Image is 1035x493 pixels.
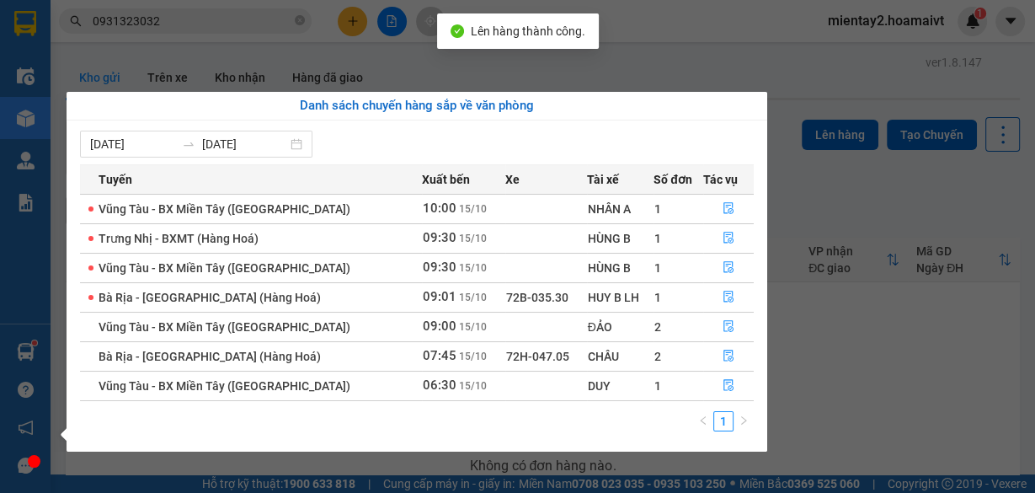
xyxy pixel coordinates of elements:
span: 1 [654,291,661,304]
span: 2 [654,350,661,363]
span: 07:45 [423,348,456,363]
span: 15/10 [459,233,487,244]
span: right [739,415,749,426]
span: Xe [505,170,520,189]
div: 0938243004 Thuyen [14,99,132,139]
span: swap-right [182,137,195,151]
span: left [698,415,708,426]
span: 72B-035.30 [506,291,568,304]
span: Xuất bến [422,170,470,189]
span: Trưng Nhị - BXMT (Hàng Hoá) [99,232,259,245]
span: 15/10 [459,351,487,362]
span: 09:01 [423,289,456,304]
li: Next Page [734,411,754,431]
span: file-done [723,350,734,363]
span: file-done [723,320,734,334]
span: to [182,137,195,151]
span: 09:00 [423,319,456,334]
button: file-done [704,284,754,311]
div: TUẤN [144,55,289,75]
span: Vũng Tàu - BX Miền Tây ([GEOGRAPHIC_DATA]) [99,320,350,334]
span: Nhận: [144,16,184,34]
button: right [734,411,754,431]
span: Số đơn [654,170,692,189]
input: Từ ngày [90,135,175,153]
span: 06:30 [423,378,456,393]
span: 09:30 [423,260,456,275]
span: 09:30 [423,230,456,245]
button: left [693,411,713,431]
span: 1 [654,202,661,216]
span: 1 [654,379,661,393]
input: Đến ngày [202,135,287,153]
div: DUY [588,377,653,395]
span: Tuyến [99,170,132,189]
div: HÙNG B [588,229,653,248]
div: CHÂU [588,347,653,366]
div: Danh sách chuyến hàng sắp về văn phòng [80,96,754,116]
div: ĐẢO [588,318,653,336]
span: 15/10 [459,321,487,333]
span: DĐ: [144,108,168,126]
li: 1 [713,411,734,431]
span: Tác vụ [703,170,738,189]
button: file-done [704,372,754,399]
span: Vũng Tàu - BX Miền Tây ([GEOGRAPHIC_DATA]) [99,261,350,275]
span: 15/10 [459,262,487,274]
span: 72H-047.05 [506,350,569,363]
span: 10:00 [423,201,456,216]
span: file-done [723,202,734,216]
button: file-done [704,196,754,222]
span: 1 [654,261,661,275]
div: HANG NGOAI [144,14,289,55]
span: file-done [723,379,734,393]
span: Bà Rịa - [GEOGRAPHIC_DATA] (Hàng Hoá) [99,350,321,363]
button: file-done [704,255,754,281]
span: check-circle [451,24,464,38]
div: PV Miền Tây [14,14,132,55]
a: 1 [714,412,733,431]
span: Tài xế [587,170,619,189]
span: 2 [654,320,661,334]
button: file-done [704,343,754,370]
div: NHÂN A [588,200,653,218]
button: file-done [704,225,754,252]
span: file-done [723,232,734,245]
button: file-done [704,313,754,340]
span: Bà Rịa - [GEOGRAPHIC_DATA] (Hàng Hoá) [99,291,321,304]
div: 0908107384 [14,75,132,99]
div: 0368930058 [144,75,289,99]
div: HÙNG B [588,259,653,277]
span: Vũng Tàu - BX Miền Tây ([GEOGRAPHIC_DATA]) [99,379,350,393]
span: file-done [723,291,734,304]
span: 15/10 [459,380,487,392]
span: 1 [654,232,661,245]
span: Co May [168,99,253,128]
div: tx Thuy. [14,55,132,75]
span: 15/10 [459,292,487,303]
li: Previous Page [693,411,713,431]
span: file-done [723,261,734,275]
div: HUY B LH [588,288,653,307]
span: Gửi: [14,16,40,34]
span: 15/10 [459,203,487,215]
span: Vũng Tàu - BX Miền Tây ([GEOGRAPHIC_DATA]) [99,202,350,216]
span: Lên hàng thành công. [471,24,585,38]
